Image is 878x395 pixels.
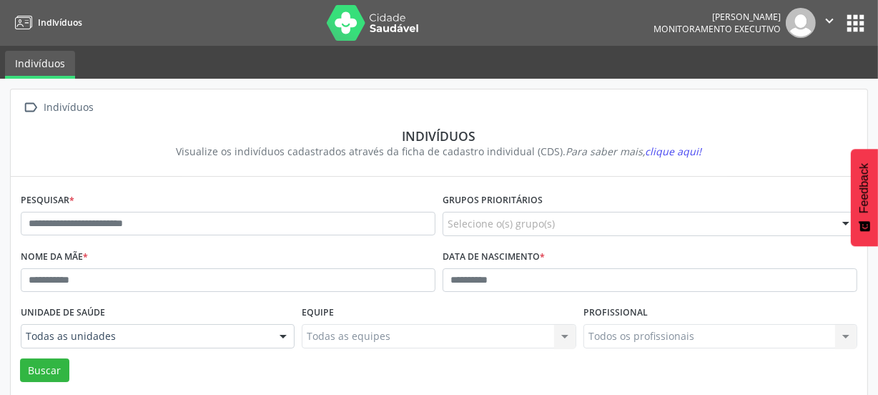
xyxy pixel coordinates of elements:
[21,97,97,118] a:  Indivíduos
[31,144,847,159] div: Visualize os indivíduos cadastrados através da ficha de cadastro individual (CDS).
[302,302,334,324] label: Equipe
[443,190,543,212] label: Grupos prioritários
[583,302,648,324] label: Profissional
[653,23,781,35] span: Monitoramento Executivo
[448,216,555,231] span: Selecione o(s) grupo(s)
[5,51,75,79] a: Indivíduos
[822,13,837,29] i: 
[646,145,702,158] span: clique aqui!
[858,163,871,213] span: Feedback
[21,246,88,268] label: Nome da mãe
[851,149,878,246] button: Feedback - Mostrar pesquisa
[21,190,74,212] label: Pesquisar
[38,16,82,29] span: Indivíduos
[21,302,105,324] label: Unidade de saúde
[443,246,545,268] label: Data de nascimento
[26,329,265,343] span: Todas as unidades
[10,11,82,34] a: Indivíduos
[566,145,702,158] i: Para saber mais,
[816,8,843,38] button: 
[786,8,816,38] img: img
[843,11,868,36] button: apps
[31,128,847,144] div: Indivíduos
[41,97,97,118] div: Indivíduos
[21,97,41,118] i: 
[653,11,781,23] div: [PERSON_NAME]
